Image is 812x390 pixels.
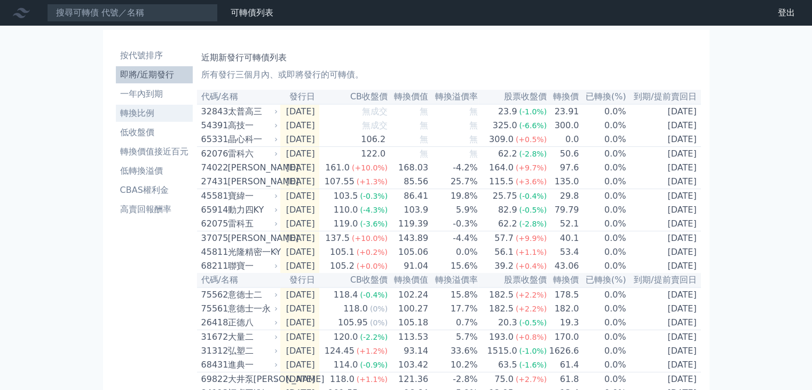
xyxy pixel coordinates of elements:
span: (+10.0%) [352,234,388,243]
td: 0.0% [579,344,626,358]
span: (+2.7%) [516,375,547,384]
a: 可轉債列表 [231,7,273,18]
td: [DATE] [280,147,319,161]
span: (-2.8%) [519,150,547,158]
td: 105.18 [388,316,429,330]
div: 正德八 [228,316,276,329]
td: [DATE] [280,287,319,302]
div: 110.0 [332,204,360,216]
td: 0.0% [579,302,626,316]
th: 到期/提前賣回日 [627,273,701,287]
span: (0%) [370,318,388,327]
td: [DATE] [627,217,701,231]
span: 無 [420,106,428,116]
div: 325.0 [491,119,519,132]
span: (+10.0%) [352,163,388,172]
td: [DATE] [627,147,701,161]
td: 121.36 [388,372,429,387]
td: 33.6% [429,344,478,358]
div: 45811 [201,246,225,259]
span: (+0.2%) [357,248,388,256]
span: (+1.2%) [357,347,388,355]
td: 0.0% [579,175,626,189]
td: 0.0% [579,245,626,259]
span: (+1.1%) [516,248,547,256]
td: 0.0% [579,147,626,161]
div: [PERSON_NAME] [228,232,276,245]
td: [DATE] [280,203,319,217]
td: -2.8% [429,372,478,387]
td: [DATE] [280,245,319,259]
div: 20.3 [496,316,519,329]
div: 27431 [201,175,225,188]
div: 161.0 [323,161,352,174]
th: CB收盤價 [319,273,388,287]
td: 29.8 [547,189,579,204]
div: 103.5 [332,190,360,202]
div: 大井泵[PERSON_NAME] [228,373,276,386]
div: 太普高三 [228,105,276,118]
span: (0%) [370,305,388,313]
div: 63.5 [496,358,519,371]
td: 300.0 [547,119,579,132]
span: (+9.7%) [516,163,547,172]
span: (-0.4%) [360,291,388,299]
div: [PERSON_NAME] [228,161,276,174]
a: 低轉換溢價 [116,162,193,180]
li: 高賣回報酬率 [116,203,193,216]
div: 高技一 [228,119,276,132]
th: 發行日 [280,273,319,287]
td: [DATE] [627,119,701,132]
td: 5.7% [429,330,478,345]
td: [DATE] [627,287,701,302]
li: CBAS權利金 [116,184,193,197]
td: 0.0% [579,231,626,246]
input: 搜尋可轉債 代號／名稱 [47,4,218,22]
a: 低收盤價 [116,124,193,141]
div: 105.1 [328,246,357,259]
div: 105.95 [336,316,370,329]
div: 32843 [201,105,225,118]
th: 股票收盤價 [478,90,547,104]
span: 無成交 [362,106,388,116]
td: 182.0 [547,302,579,316]
span: (+1.3%) [357,177,388,186]
td: 0.0% [579,358,626,372]
div: [PERSON_NAME] [228,175,276,188]
div: 115.5 [487,175,516,188]
div: 309.0 [487,133,516,146]
li: 轉換比例 [116,107,193,120]
td: 0.0 [547,132,579,147]
span: (+9.9%) [516,234,547,243]
td: [DATE] [280,344,319,358]
td: 0.0% [579,372,626,387]
th: 代碼/名稱 [197,273,280,287]
td: 61.8 [547,372,579,387]
td: [DATE] [627,203,701,217]
td: [DATE] [280,217,319,231]
td: 0.0% [579,119,626,132]
span: (-2.2%) [360,333,388,341]
span: (-3.6%) [360,220,388,228]
td: [DATE] [280,161,319,175]
td: [DATE] [627,316,701,330]
td: 19.3 [547,316,579,330]
td: -4.4% [429,231,478,246]
th: 發行日 [280,90,319,104]
td: [DATE] [280,358,319,372]
div: 62075 [201,217,225,230]
div: 164.0 [487,161,516,174]
div: 57.7 [492,232,516,245]
td: 1626.6 [547,344,579,358]
th: 轉換價值 [388,273,429,287]
div: 37075 [201,232,225,245]
div: 31312 [201,345,225,357]
td: 102.24 [388,287,429,302]
td: 0.0% [579,189,626,204]
div: 54391 [201,119,225,132]
td: 85.56 [388,175,429,189]
div: 聯寶一 [228,260,276,272]
td: [DATE] [627,161,701,175]
span: (-0.5%) [519,318,547,327]
td: 61.4 [547,358,579,372]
